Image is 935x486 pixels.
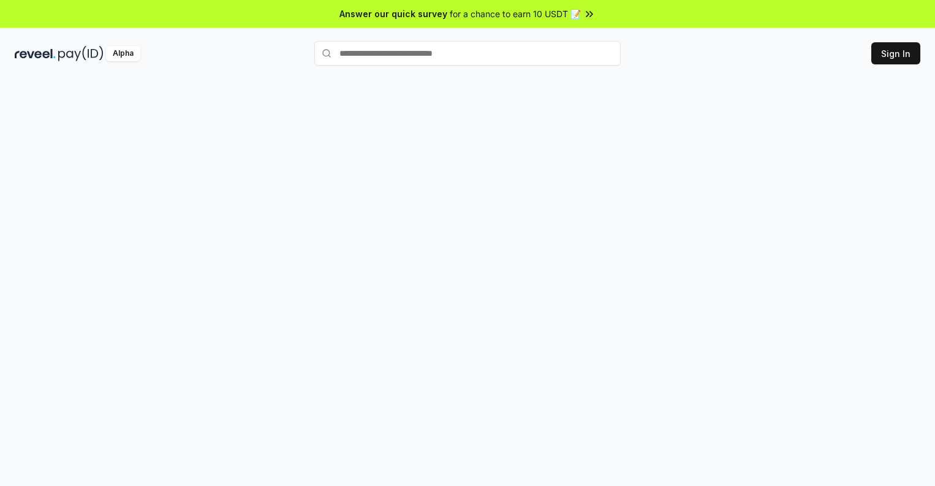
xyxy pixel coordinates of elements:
[450,7,581,20] span: for a chance to earn 10 USDT 📝
[15,46,56,61] img: reveel_dark
[871,42,920,64] button: Sign In
[58,46,104,61] img: pay_id
[106,46,140,61] div: Alpha
[339,7,447,20] span: Answer our quick survey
